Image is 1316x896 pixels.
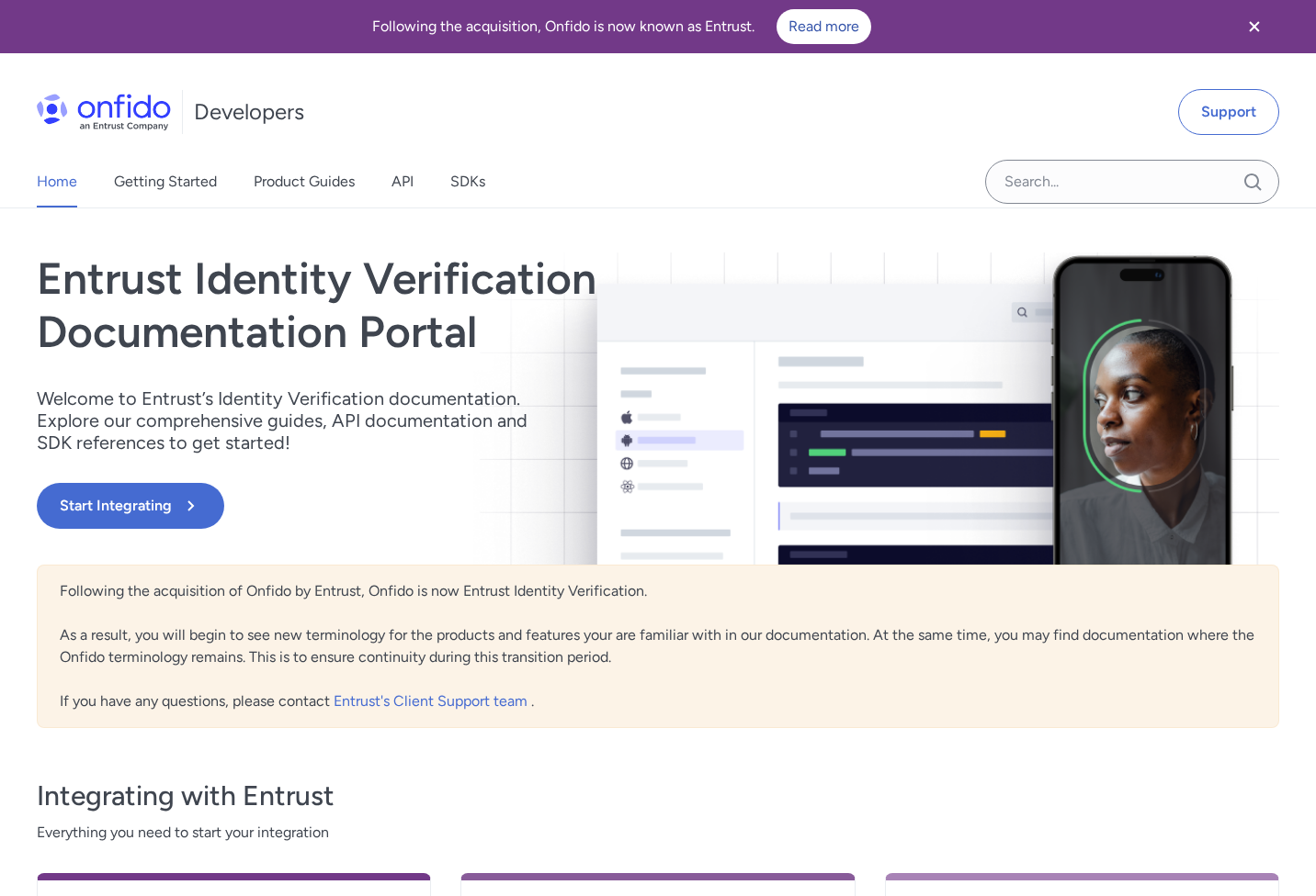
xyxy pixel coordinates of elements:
[1220,4,1288,50] button: Close banner
[37,822,1279,844] span: Everything you need to start your integration
[450,156,485,207] a: SDKs
[37,483,224,529] button: Start Integrating
[985,160,1279,204] input: Onfido search input field
[194,97,304,127] h1: Developers
[37,483,906,529] a: Start Integrating
[391,156,414,207] a: API
[37,94,171,130] img: Onfido Logo
[1243,16,1265,38] svg: Close banner
[777,9,871,44] a: Read more
[37,565,1279,728] div: Following the acquisition of Onfido by Entrust, Onfido is now Entrust Identity Verification. As a...
[37,252,906,358] h1: Entrust Identity Verification Documentation Portal
[22,9,1220,44] div: Following the acquisition, Onfido is now known as Entrust.
[114,156,217,207] a: Getting Started
[37,156,77,207] a: Home
[1178,89,1279,135] a: Support
[334,692,531,710] a: Entrust's Client Support team
[37,778,1279,814] h3: Integrating with Entrust
[254,156,355,207] a: Product Guides
[37,387,551,454] p: Welcome to Entrust’s Identity Verification documentation. Explore our comprehensive guides, API d...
